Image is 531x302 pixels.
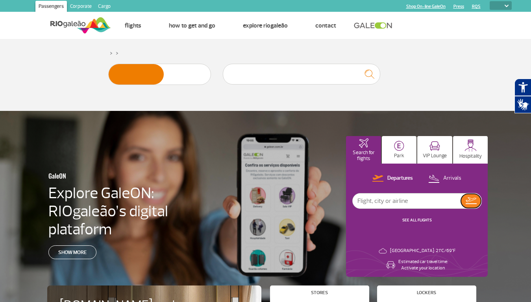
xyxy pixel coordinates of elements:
button: Abrir tradutor de língua de sinais. [514,96,531,113]
a: Explore RIOgaleão [243,22,288,29]
div: Plugin de acessibilidade da Hand Talk. [514,79,531,113]
a: Show more [48,245,96,259]
a: Contact [315,22,336,29]
img: carParkingHome.svg [394,141,404,151]
a: How to get and go [169,22,215,29]
img: vipRoom.svg [429,141,440,151]
a: Flights [125,22,141,29]
button: Departures [370,173,415,184]
a: Corporate [67,1,95,13]
button: VIP Lounge [417,136,452,164]
h4: Lockers [417,291,436,295]
p: Departures [387,175,413,182]
button: Abrir recursos assistivos. [514,79,531,96]
p: Arrivals [443,175,461,182]
p: Estimated car travel time: Activate your location [398,259,448,271]
img: airplaneHomeActive.svg [359,138,368,148]
a: > [110,48,113,57]
a: Shop On-line GaleOn [406,4,446,9]
a: RQS [472,4,481,9]
button: Arrivals [426,173,464,184]
a: Press [453,4,464,9]
a: Passengers [35,1,67,13]
h3: GaleON [48,168,180,184]
p: Hospitality [459,153,482,159]
button: Search for flights [346,136,381,164]
p: VIP Lounge [423,153,447,159]
a: Cargo [95,1,114,13]
p: Park [394,153,404,159]
p: Search for flights [350,150,377,162]
a: SEE ALL FLIGHTS [402,217,432,223]
button: SEE ALL FLIGHTS [400,217,434,223]
h4: Stores [311,291,328,295]
p: [GEOGRAPHIC_DATA]: 21°C/69°F [390,248,455,254]
img: hospitality.svg [464,139,477,151]
button: Hospitality [453,136,488,164]
a: > [116,48,118,57]
input: Flight, city or airline [353,193,461,208]
button: Park [382,136,417,164]
h4: Explore GaleON: RIOgaleão’s digital plataform [48,184,218,238]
